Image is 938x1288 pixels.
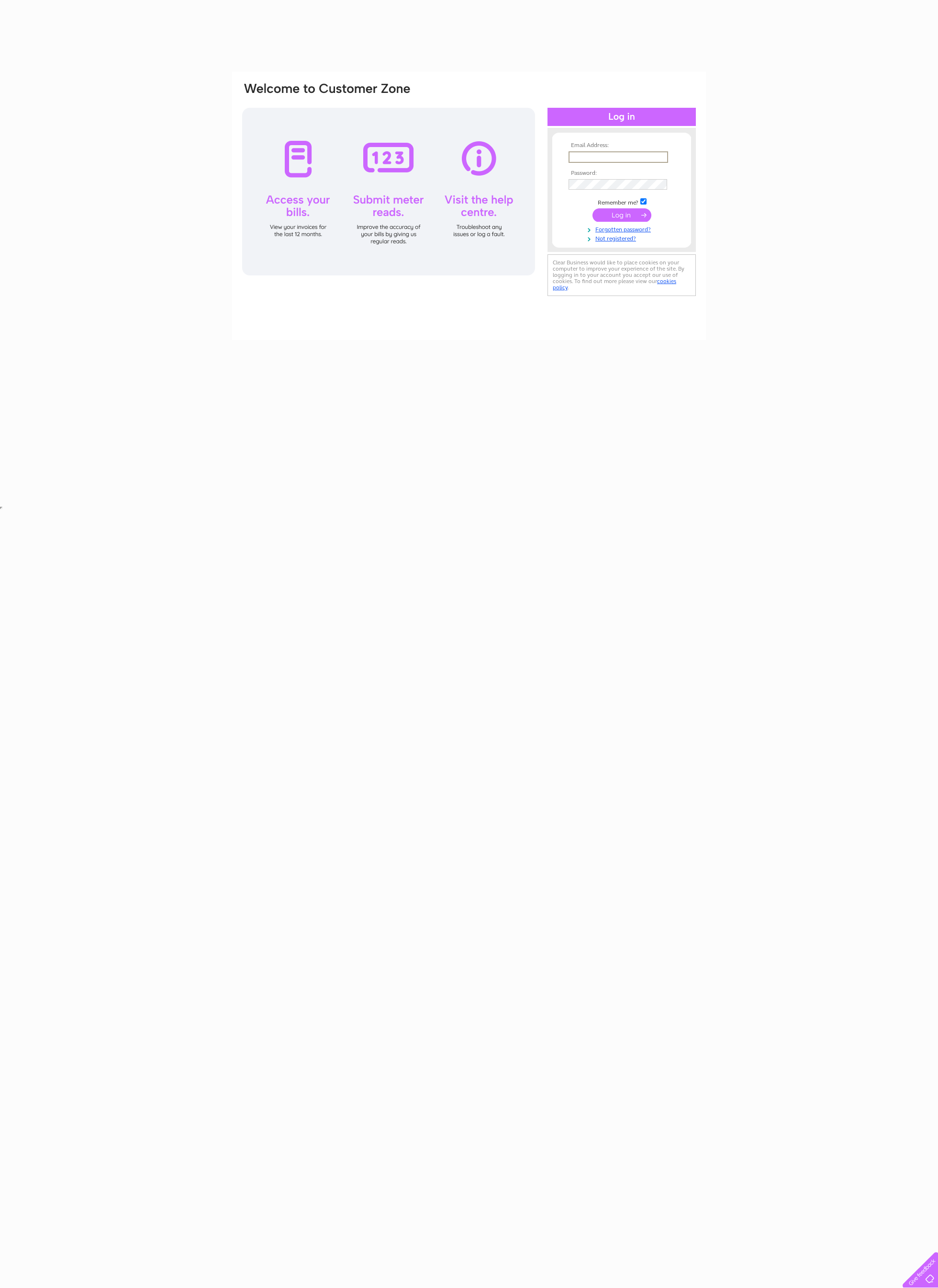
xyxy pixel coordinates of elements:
th: Email Address: [566,142,677,149]
input: Submit [592,208,651,222]
a: Not registered? [569,233,677,242]
td: Remember me? [566,197,677,206]
th: Password: [566,170,677,177]
div: Clear Business would like to place cookies on your computer to improve your experience of the sit... [547,254,696,296]
a: Forgotten password? [569,224,677,233]
a: cookies policy [553,278,676,291]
